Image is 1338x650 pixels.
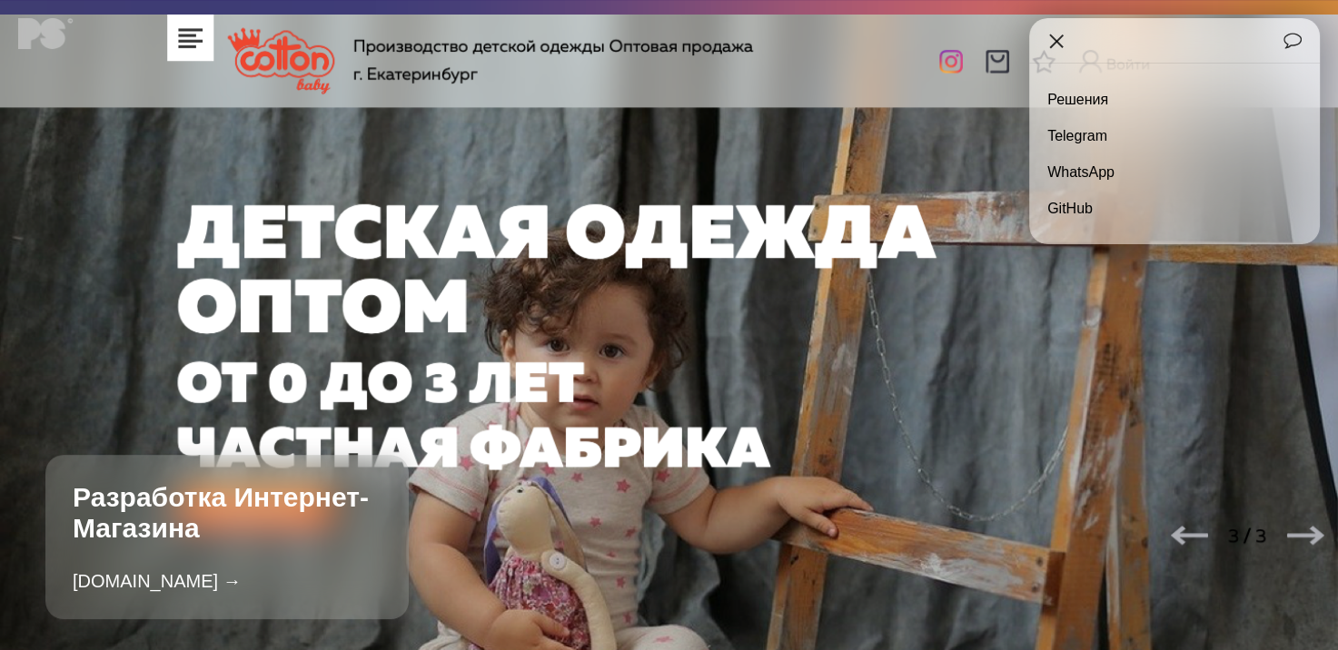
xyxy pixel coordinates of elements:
[1029,154,1320,191] a: WhatsApp
[73,482,382,544] h3: Разработка Интернет-Магазина
[1029,118,1320,154] a: Telegram
[1029,191,1320,227] a: GitHub
[1029,82,1320,118] a: Решения
[73,571,242,591] a: [DOMAIN_NAME]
